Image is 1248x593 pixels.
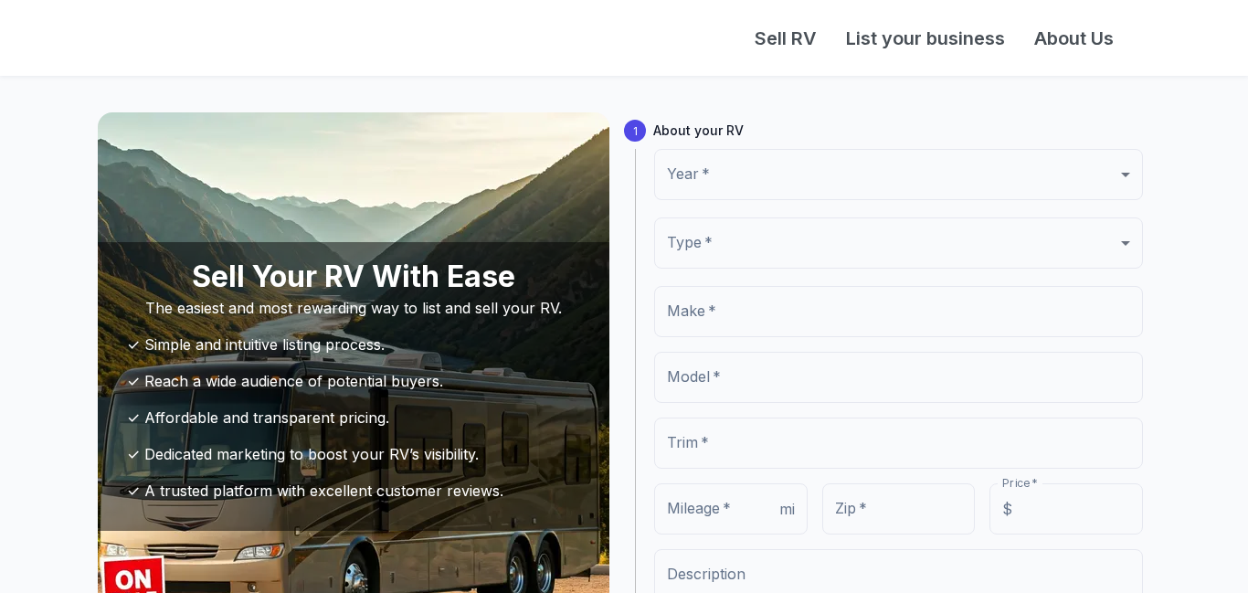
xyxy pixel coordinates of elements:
[1002,498,1012,520] p: $
[112,436,595,472] li: ✓ Dedicated marketing to boost your RV’s visibility.
[112,472,595,509] li: ✓ A trusted platform with excellent customer reviews.
[1020,25,1128,52] a: About Us
[633,124,638,138] text: 1
[1002,475,1037,491] label: Price
[831,25,1020,52] a: List your business
[112,363,595,399] li: ✓ Reach a wide audience of potential buyers.
[112,326,595,363] li: ✓ Simple and intuitive listing process.
[653,121,1150,141] span: About your RV
[740,25,831,52] a: Sell RV
[112,257,595,297] h4: Sell Your RV With Ease
[112,399,595,436] li: ✓ Affordable and transparent pricing.
[779,498,795,520] p: mi
[112,297,595,319] p: The easiest and most rewarding way to list and sell your RV.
